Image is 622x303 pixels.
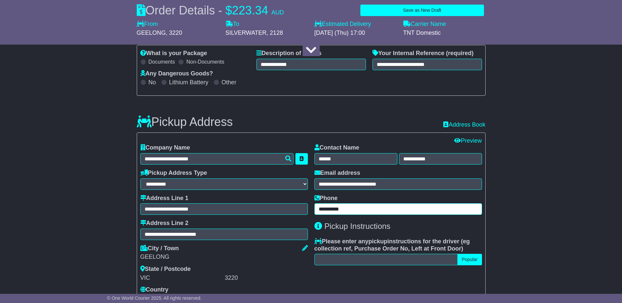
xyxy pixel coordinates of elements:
[314,21,397,28] label: Estimated Delivery
[149,59,175,65] label: Documents
[140,274,223,282] div: VIC
[403,30,486,37] div: TNT Domestic
[140,220,189,227] label: Address Line 2
[140,253,308,261] div: GEELONG
[137,21,158,28] label: From
[107,295,202,301] span: © One World Courier 2025. All rights reserved.
[169,79,209,86] label: Lithium Battery
[369,238,388,245] span: pickup
[232,4,268,17] span: 223.34
[314,30,397,37] div: [DATE] (Thu) 17:00
[149,79,156,86] label: No
[140,170,207,177] label: Pickup Address Type
[360,5,484,16] button: Save as New Draft
[140,286,169,293] label: Country
[226,4,232,17] span: $
[314,144,359,151] label: Contact Name
[267,30,283,36] span: , 2128
[166,30,182,36] span: , 3220
[226,21,239,28] label: To
[222,79,236,86] label: Other
[457,254,482,265] button: Popular
[271,9,284,16] span: AUD
[324,222,390,231] span: Pickup Instructions
[226,30,267,36] span: SILVERWATER
[140,70,213,77] label: Any Dangerous Goods?
[443,121,485,129] a: Address Book
[137,115,233,129] h3: Pickup Address
[403,21,446,28] label: Carrier Name
[140,195,189,202] label: Address Line 1
[140,266,191,273] label: State / Postcode
[225,274,308,282] div: 3220
[454,137,482,144] a: Preview
[137,30,166,36] span: GEELONG
[314,238,482,252] label: Please enter any instructions for the driver ( )
[314,238,470,252] span: eg collection ref, Purchase Order No, Left at Front Door
[186,59,224,65] label: Non-Documents
[137,3,284,17] div: Order Details -
[314,195,338,202] label: Phone
[140,245,179,252] label: City / Town
[140,144,190,151] label: Company Name
[140,50,207,57] label: What is your Package
[314,170,360,177] label: Email address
